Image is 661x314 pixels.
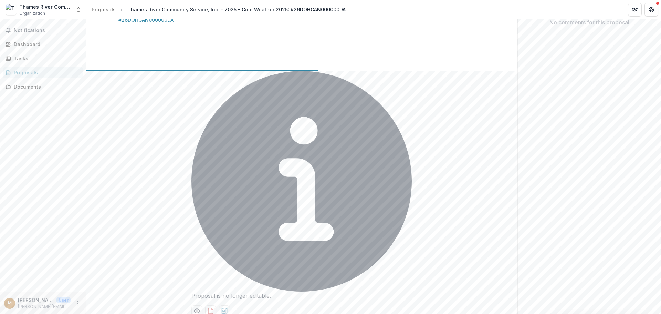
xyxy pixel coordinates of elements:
button: More [73,299,82,307]
div: Proposal is no longer editable. [191,292,412,300]
p: User [56,297,71,303]
div: Proposals [14,69,77,76]
div: Tasks [14,55,77,62]
div: Thames River Community Service, Inc. - 2025 - Cold Weather 2025: #26DOHCAN000000DA [127,6,346,13]
a: Proposals [89,4,118,14]
button: Open entity switcher [74,3,83,17]
a: Proposals [3,67,83,78]
button: Get Help [644,3,658,17]
a: Dashboard [3,39,83,50]
div: Thames River Community Service, Inc. [19,3,71,10]
div: michaelv@trfp.org [8,301,12,305]
nav: breadcrumb [89,4,348,14]
button: Partners [628,3,642,17]
button: Notifications [3,25,83,36]
a: Tasks [3,53,83,64]
img: Thames River Community Service, Inc. [6,4,17,15]
a: Documents [3,81,83,92]
div: Documents [14,83,77,90]
p: [PERSON_NAME][EMAIL_ADDRESS][DOMAIN_NAME] [18,296,54,304]
p: No comments for this proposal [549,18,629,27]
div: Dashboard [14,41,77,48]
div: Proposals [92,6,116,13]
span: Organization [19,10,45,17]
span: Notifications [14,28,80,33]
p: [PERSON_NAME][EMAIL_ADDRESS][DOMAIN_NAME] [18,304,71,310]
